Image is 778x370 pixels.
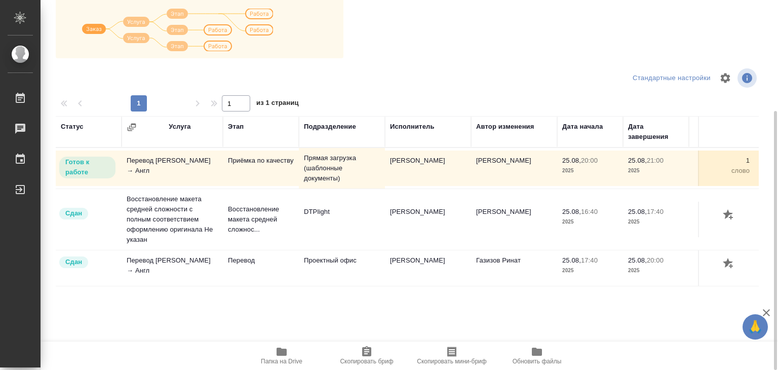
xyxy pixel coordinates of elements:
[122,189,223,250] td: Восстановление макета средней сложности с полным соответствием оформлению оригинала Не указан
[122,250,223,286] td: Перевод [PERSON_NAME] → Англ
[228,255,294,266] p: Перевод
[562,217,618,227] p: 2025
[720,255,737,273] button: Добавить оценку
[720,207,737,224] button: Добавить оценку
[737,68,759,88] span: Посмотреть информацию
[694,166,750,176] p: слово
[239,342,324,370] button: Папка на Drive
[562,157,581,164] p: 25.08,
[581,157,598,164] p: 20:00
[694,207,750,217] p: 3
[743,314,768,340] button: 🙏
[228,122,244,132] div: Этап
[562,208,581,215] p: 25.08,
[494,342,579,370] button: Обновить файлы
[628,166,684,176] p: 2025
[471,250,557,286] td: Газизов Ринат
[694,266,750,276] p: слово
[476,122,534,132] div: Автор изменения
[61,122,84,132] div: Статус
[127,122,137,132] button: Сгруппировать
[385,151,471,186] td: [PERSON_NAME]
[513,358,562,365] span: Обновить файлы
[628,266,684,276] p: 2025
[65,157,109,177] p: Готов к работе
[299,202,385,237] td: DTPlight
[340,358,393,365] span: Скопировать бриф
[562,166,618,176] p: 2025
[304,122,356,132] div: Подразделение
[562,256,581,264] p: 25.08,
[65,208,82,218] p: Сдан
[628,217,684,227] p: 2025
[122,151,223,186] td: Перевод [PERSON_NAME] → Англ
[228,156,294,166] p: Приёмка по качеству
[562,122,603,132] div: Дата начала
[256,97,299,112] span: из 1 страниц
[694,156,750,166] p: 1
[628,256,647,264] p: 25.08,
[630,70,713,86] div: split button
[628,122,684,142] div: Дата завершения
[299,250,385,286] td: Проектный офис
[647,256,664,264] p: 20:00
[417,358,486,365] span: Скопировать мини-бриф
[713,66,737,90] span: Настроить таблицу
[385,202,471,237] td: [PERSON_NAME]
[581,208,598,215] p: 16:40
[647,157,664,164] p: 21:00
[169,122,190,132] div: Услуга
[390,122,435,132] div: Исполнитель
[747,316,764,338] span: 🙏
[562,266,618,276] p: 2025
[65,257,82,267] p: Сдан
[299,148,385,189] td: Прямая загрузка (шаблонные документы)
[647,208,664,215] p: 17:40
[694,217,750,227] p: страница
[261,358,302,365] span: Папка на Drive
[628,208,647,215] p: 25.08,
[409,342,494,370] button: Скопировать мини-бриф
[228,204,294,235] p: Восстановление макета средней сложнос...
[385,250,471,286] td: [PERSON_NAME]
[471,202,557,237] td: [PERSON_NAME]
[324,342,409,370] button: Скопировать бриф
[628,157,647,164] p: 25.08,
[471,151,557,186] td: [PERSON_NAME]
[694,255,750,266] p: 94,5
[581,256,598,264] p: 17:40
